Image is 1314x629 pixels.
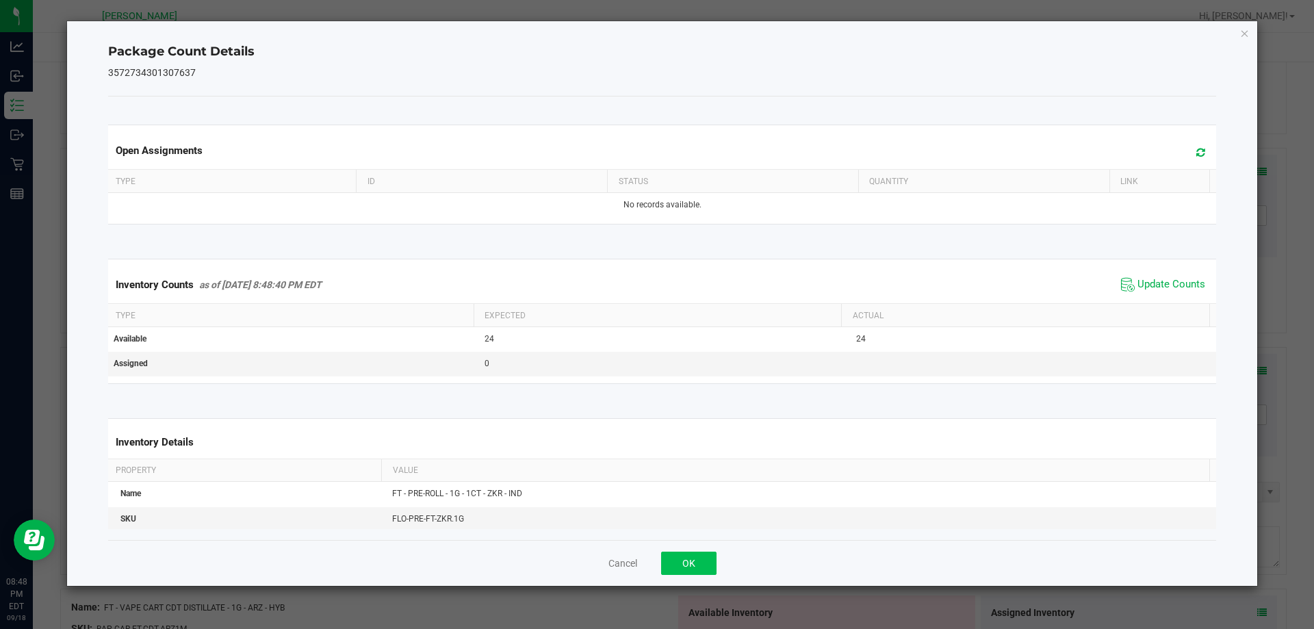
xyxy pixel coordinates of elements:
[199,279,322,290] span: as of [DATE] 8:48:40 PM EDT
[368,177,375,186] span: ID
[108,43,1217,61] h4: Package Count Details
[116,144,203,157] span: Open Assignments
[393,465,418,475] span: Value
[485,311,526,320] span: Expected
[856,334,866,344] span: 24
[392,489,522,498] span: FT - PRE-ROLL - 1G - 1CT - ZKR - IND
[853,311,884,320] span: Actual
[485,359,489,368] span: 0
[392,514,464,524] span: FLO-PRE-FT-ZKR.1G
[120,489,141,498] span: Name
[114,359,148,368] span: Assigned
[108,68,1217,78] h5: 3572734301307637
[105,193,1220,217] td: No records available.
[116,436,194,448] span: Inventory Details
[114,334,146,344] span: Available
[869,177,908,186] span: Quantity
[116,279,194,291] span: Inventory Counts
[619,177,648,186] span: Status
[1120,177,1138,186] span: Link
[608,556,637,570] button: Cancel
[116,465,156,475] span: Property
[485,334,494,344] span: 24
[661,552,717,575] button: OK
[116,177,136,186] span: Type
[116,311,136,320] span: Type
[1240,25,1250,41] button: Close
[120,514,136,524] span: SKU
[1137,278,1205,292] span: Update Counts
[14,519,55,561] iframe: Resource center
